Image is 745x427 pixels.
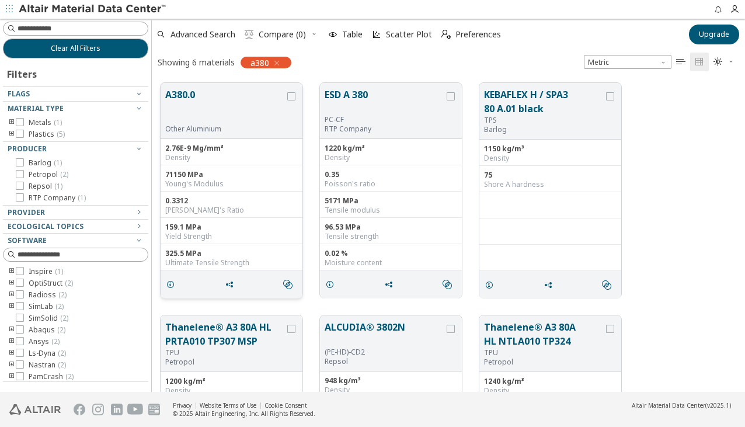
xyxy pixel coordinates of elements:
button: ALCUDIA® 3802N [325,320,444,348]
a: Website Terms of Use [200,401,256,409]
span: ( 1 ) [54,158,62,168]
span: ( 2 ) [58,348,66,358]
button: Share [220,273,244,296]
i:  [676,57,685,67]
span: Compare (0) [259,30,306,39]
span: Preferences [455,30,501,39]
div: (v2025.1) [632,401,731,409]
div: Tensile strength [325,232,457,241]
span: PamCrash [29,372,74,381]
div: 96.53 MPa [325,223,457,232]
span: Material Type [8,103,64,113]
div: TPU [165,348,285,357]
div: 948 kg/m³ [325,376,457,386]
span: ( 1 ) [55,266,63,276]
div: Filters [3,58,43,86]
a: Privacy [173,401,192,409]
span: Ansys [29,337,60,346]
span: ( 1 ) [78,193,86,203]
div: 75 [484,171,617,180]
button: Thanelene® A3 80A HL NTLA010 TP324 [484,320,604,348]
button: Share [538,273,563,297]
div: 0.3312 [165,196,298,206]
span: Metric [584,55,671,69]
span: Scatter Plot [386,30,432,39]
button: Ecological Topics [3,220,148,234]
button: Theme [709,53,739,71]
span: ( 2 ) [58,360,66,370]
div: grid [152,74,745,393]
div: 159.1 MPa [165,223,298,232]
button: Producer [3,142,148,156]
button: Details [161,273,185,296]
span: Repsol [29,182,62,191]
i:  [245,30,254,39]
i: toogle group [8,290,16,300]
a: Cookie Consent [264,401,307,409]
div: Density [165,386,298,395]
div: 1220 kg/m³ [325,144,457,153]
span: Altair Material Data Center [632,401,705,409]
button: Similar search [437,273,462,296]
button: Similar search [597,273,621,297]
span: Inspire [29,267,63,276]
span: Software [8,235,47,245]
div: 1150 kg/m³ [484,144,617,154]
button: Software [3,234,148,248]
div: 0.35 [325,170,457,179]
div: [PERSON_NAME]'s Ratio [165,206,298,215]
span: Clear All Filters [51,44,100,53]
button: Clear All Filters [3,39,148,58]
i: toogle group [8,302,16,311]
span: a380 [250,57,269,68]
span: ( 2 ) [65,278,73,288]
span: Nastran [29,360,66,370]
div: 1240 kg/m³ [484,377,617,386]
button: A380.0 [165,88,285,124]
div: 5171 MPa [325,196,457,206]
button: Share [379,273,403,296]
span: ( 2 ) [51,336,60,346]
span: Barlog [29,158,62,168]
img: Altair Material Data Center [19,4,168,15]
span: Provider [8,207,45,217]
i:  [441,30,451,39]
img: Altair Engineering [9,404,61,415]
div: 0.02 % [325,249,457,258]
i:  [695,57,704,67]
div: Poisson's ratio [325,179,457,189]
div: (PE-HD)-CD2 [325,348,444,357]
span: ( 2 ) [57,325,65,335]
span: ( 2 ) [55,301,64,311]
div: Density [484,386,617,395]
span: Petropol [29,170,68,179]
span: Ls-Dyna [29,349,66,358]
span: Ecological Topics [8,221,83,231]
button: Upgrade [689,25,739,44]
div: Moisture content [325,258,457,268]
span: ( 5 ) [57,129,65,139]
button: Details [320,273,344,296]
span: Advanced Search [170,30,235,39]
button: Provider [3,206,148,220]
span: ( 2 ) [65,372,74,381]
p: RTP Company [325,124,444,134]
div: Other Aluminium [165,124,285,134]
span: Plastics [29,130,65,139]
i: toogle group [8,372,16,381]
div: 2.76E-9 Mg/mm³ [165,144,298,153]
div: Showing 6 materials [158,57,235,68]
i:  [283,280,293,289]
i: toogle group [8,337,16,346]
i:  [443,280,452,289]
div: Tensile modulus [325,206,457,215]
span: Abaqus [29,325,65,335]
span: ( 2 ) [58,290,67,300]
div: © 2025 Altair Engineering, Inc. All Rights Reserved. [173,409,315,418]
i: toogle group [8,130,16,139]
div: 325.5 MPa [165,249,298,258]
div: TPU [484,348,604,357]
i: toogle group [8,118,16,127]
p: Repsol [325,357,444,366]
i: toogle group [8,279,16,288]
